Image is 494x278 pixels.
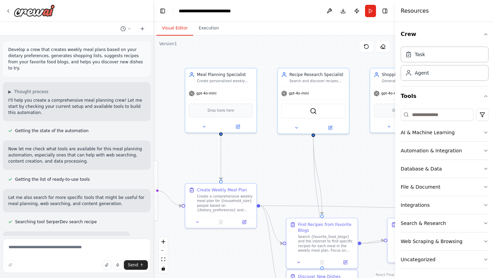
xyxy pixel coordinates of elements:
div: Search & Research [401,220,446,227]
button: File & Document [401,178,489,196]
button: Open in side panel [222,123,254,130]
button: Start a new chat [137,25,148,33]
button: Crew [401,25,489,44]
button: Integrations [401,196,489,214]
button: Automation & Integration [401,142,489,160]
button: Search & Research [401,214,489,232]
button: No output available [310,259,334,266]
span: Getting the state of the automation [15,128,89,134]
div: Task [415,51,425,58]
g: Edge from 0bff5940-d46f-4e19-b1ad-6011e638ca59 to 95ec4abe-d703-49fa-9994-6f1f9c6383a2 [260,203,485,212]
button: Hide right sidebar [380,6,390,16]
p: Develop a crew that creates weekly meal plans based on your dietary preferences, generates shoppi... [8,47,145,71]
button: toggle interactivity [159,264,168,273]
button: AI & Machine Learning [401,124,489,141]
div: Generate comprehensive, organized shopping lists based on the weekly meal plan and recipes, categ... [382,79,438,83]
h3: Triggers [115,164,154,170]
g: Edge from 4f2e1e02-133d-47ea-8716-c2f7928aae3f to 0bff5940-d46f-4e19-b1ad-6011e638ca59 [218,136,224,180]
button: Database & Data [401,160,489,178]
button: Open in side panel [314,124,346,131]
span: Getting the list of ready-to-use tools [15,177,90,182]
div: Meal Planning SpecialistCreate personalized weekly meal plans based on {dietary_preferences}, {cu... [185,68,257,133]
div: Uncategorized [401,256,435,263]
button: Send [124,260,148,270]
button: Improve this prompt [5,260,15,270]
div: Shopping List GeneratorGenerate comprehensive, organized shopping lists based on the weekly meal ... [370,68,442,133]
button: Click to speak your automation idea [113,260,122,270]
span: Searching tool SerperDev search recipe [15,219,97,225]
div: Agent [415,69,429,76]
p: I'll help you create a comprehensive meal planning crew! Let me start by checking your current se... [8,97,145,116]
div: Create Weekly Meal PlanCreate a comprehensive weekly meal plan for {household_size} people based ... [185,183,257,228]
div: Meal Planning Specialist [197,72,253,78]
div: Integrations [401,202,430,209]
span: Send [128,262,138,268]
g: Edge from triggers to 0bff5940-d46f-4e19-b1ad-6011e638ca59 [157,188,181,209]
span: Drop tools here [208,108,234,113]
button: Uncategorized [401,251,489,268]
button: Open in side panel [336,259,355,266]
button: Open in side panel [234,218,254,225]
div: Search {favorite_food_blogs} and the internet to find specific recipes for each meal in the weekl... [298,235,354,253]
a: React Flow attribution [376,273,394,277]
div: Create Weekly Meal Plan [197,187,247,193]
div: Automation & Integration [401,147,462,154]
div: React Flow controls [159,237,168,273]
button: fit view [159,255,168,264]
div: Database & Data [401,165,442,172]
div: Shopping List Generator [382,72,438,78]
div: File & Document [401,184,440,190]
img: SerperDevTool [310,108,317,114]
button: zoom out [159,246,168,255]
button: Switch to previous chat [118,25,134,33]
p: Let me also search for more specific tools that might be useful for meal planning, web searching,... [8,194,145,207]
p: Now let me check what tools are available for this meal planning automation, especially ones that... [8,146,145,164]
div: Find Recipes from Favorite BlogsSearch {favorite_food_blogs} and the internet to find specific re... [286,218,358,269]
img: Logo [14,4,55,17]
div: TriggersNo triggers configured [98,160,158,221]
g: Edge from 990cd2ab-a705-434b-9b79-d6b06f786b97 to 540aba63-3bf0-436f-bad9-ff1600f270f9 [310,137,325,215]
button: Web Scraping & Browsing [401,232,489,250]
div: Crew [401,44,489,86]
button: Tools [401,87,489,106]
div: Web Scraping & Browsing [401,238,462,245]
span: gpt-4o-mini [381,91,401,96]
g: Edge from 540aba63-3bf0-436f-bad9-ff1600f270f9 to 95ec4abe-d703-49fa-9994-6f1f9c6383a2 [361,206,485,246]
div: Create personalized weekly meal plans based on {dietary_preferences}, {cuisine_preferences}, and ... [197,79,253,83]
nav: breadcrumb [179,8,231,14]
button: zoom in [159,237,168,246]
div: Recipe Research Specialist [289,72,345,78]
div: Tools [401,106,489,274]
span: ▶ [8,89,11,94]
span: gpt-4o-mini [196,91,216,96]
div: Create a comprehensive weekly meal plan for {household_size} people based on {dietary_preferences... [197,194,253,213]
button: No output available [209,218,233,225]
div: Version 1 [159,41,177,47]
div: Find Recipes from Favorite Blogs [298,222,354,233]
div: Recipe Research SpecialistSearch and discover recipes from {favorite_food_blogs} and the internet... [277,68,350,134]
h4: Resources [401,7,429,15]
p: No triggers configured [115,170,154,174]
g: Edge from 990cd2ab-a705-434b-9b79-d6b06f786b97 to 184131b5-355e-496e-9fa9-08542469fcb5 [310,137,325,266]
button: Execution [193,21,224,36]
button: ▶Thought process [8,89,48,94]
div: AI & Machine Learning [401,129,455,136]
span: gpt-4o-mini [289,91,309,96]
g: Edge from 0bff5940-d46f-4e19-b1ad-6011e638ca59 to 540aba63-3bf0-436f-bad9-ff1600f270f9 [260,203,283,246]
button: Upload files [102,260,111,270]
span: Thought process [14,89,48,94]
button: Hide left sidebar [158,6,167,16]
div: Search and discover recipes from {favorite_food_blogs} and the internet that match the planned me... [289,79,345,83]
button: Visual Editor [156,21,193,36]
